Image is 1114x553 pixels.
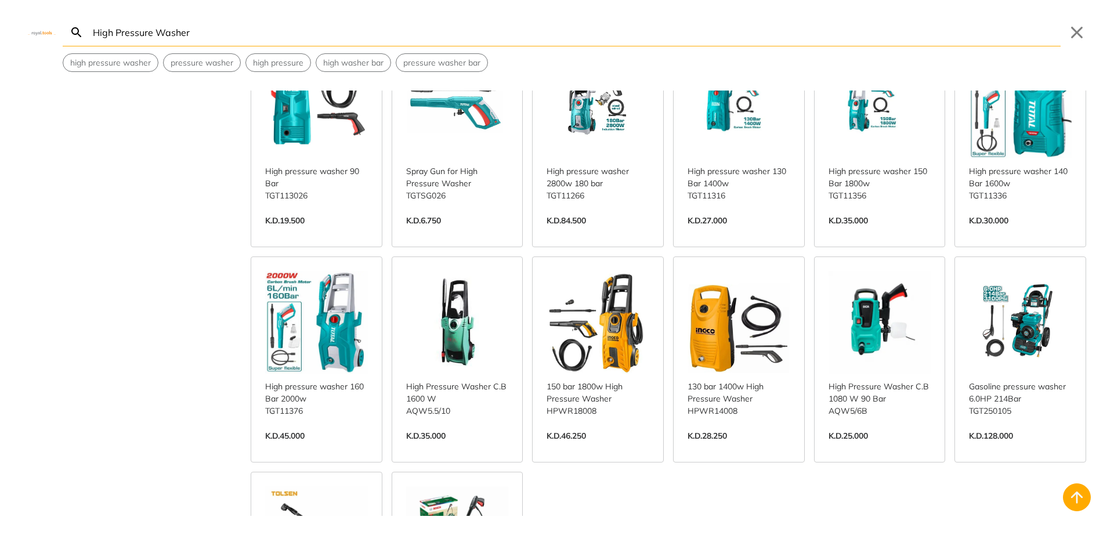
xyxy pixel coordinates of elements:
svg: Back to top [1068,488,1086,507]
button: Select suggestion: high pressure [246,54,310,71]
span: high pressure [253,57,303,69]
div: Suggestion: pressure washer bar [396,53,488,72]
button: Select suggestion: pressure washer [164,54,240,71]
div: Suggestion: high pressure [245,53,311,72]
span: high pressure washer [70,57,151,69]
button: Select suggestion: pressure washer bar [396,54,487,71]
div: Suggestion: pressure washer [163,53,241,72]
svg: Search [70,26,84,39]
span: high washer bar [323,57,384,69]
button: Close [1068,23,1086,42]
span: pressure washer bar [403,57,480,69]
button: Back to top [1063,483,1091,511]
div: Suggestion: high washer bar [316,53,391,72]
div: Suggestion: high pressure washer [63,53,158,72]
input: Search… [91,19,1061,46]
button: Select suggestion: high washer bar [316,54,390,71]
img: Close [28,30,56,35]
button: Select suggestion: high pressure washer [63,54,158,71]
span: pressure washer [171,57,233,69]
